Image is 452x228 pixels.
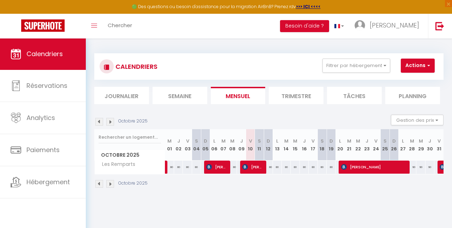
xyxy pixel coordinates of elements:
abbr: J [177,138,180,144]
th: 22 [353,129,362,161]
button: Besoin d'aide ? [280,20,329,32]
div: 80 [291,161,299,174]
abbr: M [221,138,226,144]
abbr: M [230,138,234,144]
li: Trimestre [269,87,323,104]
li: Semaine [153,87,207,104]
button: Filtrer par hébergement [322,59,390,73]
li: Tâches [327,87,382,104]
li: Journalier [94,87,149,104]
img: ... [355,20,365,31]
abbr: M [419,138,423,144]
span: Paiements [26,145,60,154]
div: 80 [282,161,291,174]
th: 29 [416,129,425,161]
abbr: D [329,138,333,144]
abbr: D [267,138,270,144]
abbr: S [195,138,198,144]
span: Les Remparts [96,161,137,168]
div: 80 [183,161,192,174]
abbr: L [402,138,404,144]
th: 04 [192,129,201,161]
span: [PERSON_NAME] [206,160,227,174]
abbr: J [365,138,368,144]
span: Octobre 2025 [95,150,165,160]
p: Octobre 2025 [118,118,148,125]
abbr: V [374,138,377,144]
button: Gestion des prix [391,115,444,125]
button: Actions [401,59,435,73]
th: 30 [426,129,434,161]
th: 20 [336,129,345,161]
th: 10 [246,129,255,161]
abbr: M [410,138,414,144]
th: 17 [309,129,317,161]
th: 31 [434,129,444,161]
abbr: V [249,138,252,144]
img: Super Booking [21,19,65,32]
th: 15 [291,129,299,161]
abbr: S [321,138,324,144]
th: 13 [273,129,282,161]
div: 80 [300,161,309,174]
th: 19 [327,129,335,161]
th: 11 [255,129,264,161]
abbr: M [347,138,351,144]
th: 14 [282,129,291,161]
abbr: D [392,138,396,144]
th: 01 [165,129,174,161]
span: Réservations [26,81,67,90]
abbr: V [438,138,441,144]
input: Rechercher un logement... [99,131,161,144]
th: 05 [201,129,210,161]
span: [PERSON_NAME] [242,160,263,174]
th: 24 [371,129,380,161]
div: 80 [174,161,183,174]
h3: CALENDRIERS [114,59,157,74]
div: 80 [192,161,201,174]
th: 02 [174,129,183,161]
abbr: S [258,138,261,144]
abbr: S [383,138,387,144]
div: 80 [318,161,327,174]
abbr: V [311,138,315,144]
div: 90 [426,161,434,174]
th: 08 [228,129,237,161]
div: 80 [273,161,282,174]
div: 80 [327,161,335,174]
abbr: M [167,138,172,144]
th: 16 [300,129,309,161]
div: 80 [309,161,317,174]
th: 18 [318,129,327,161]
div: 90 [416,161,425,174]
li: Planning [385,87,440,104]
span: [PERSON_NAME] [341,160,406,174]
th: 12 [264,129,273,161]
abbr: L [213,138,215,144]
th: 07 [219,129,228,161]
abbr: J [428,138,431,144]
abbr: D [204,138,207,144]
abbr: L [276,138,278,144]
th: 21 [345,129,353,161]
abbr: M [356,138,360,144]
abbr: J [303,138,306,144]
img: logout [435,22,444,30]
div: 90 [408,161,416,174]
span: Chercher [108,22,132,29]
span: Hébergement [26,178,70,186]
th: 28 [408,129,416,161]
a: >>> ICI <<<< [296,4,321,10]
th: 06 [210,129,219,161]
abbr: M [293,138,297,144]
li: Mensuel [211,87,266,104]
th: 03 [183,129,192,161]
abbr: V [186,138,189,144]
th: 23 [363,129,371,161]
a: ... [PERSON_NAME] [349,14,428,38]
th: 26 [389,129,398,161]
abbr: J [240,138,243,144]
div: 80 [228,161,237,174]
a: Chercher [102,14,137,38]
